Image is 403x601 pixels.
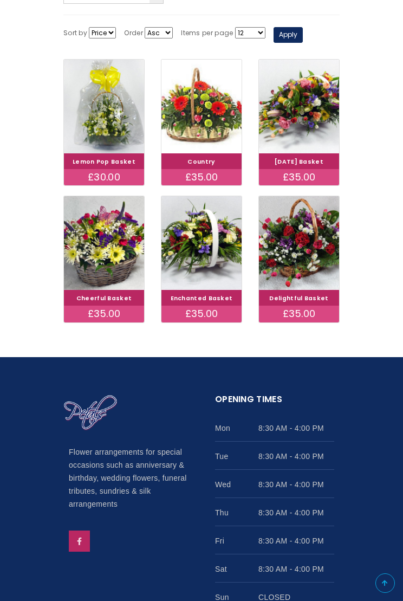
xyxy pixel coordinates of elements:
[64,169,144,186] div: £30.00
[258,506,334,519] span: 8:30 AM - 4:00 PM
[274,27,303,43] button: Apply
[181,28,233,39] label: Items per page
[73,158,135,166] a: Lemon Pop Basket
[215,442,334,470] li: Tue
[171,294,233,302] a: Enchanted Basket
[64,196,144,290] img: Cheerful Basket
[63,395,118,431] img: Home
[259,196,339,290] img: Delightful Basket
[215,526,334,554] li: Fri
[187,158,215,166] a: Country
[215,470,334,498] li: Wed
[258,534,334,547] span: 8:30 AM - 4:00 PM
[269,294,328,302] a: Delightful Basket
[259,60,339,153] img: Carnival Basket
[259,169,339,186] div: £35.00
[64,306,144,322] div: £35.00
[275,158,323,166] a: [DATE] Basket
[124,28,143,39] label: Order
[215,554,334,583] li: Sat
[258,563,334,576] span: 8:30 AM - 4:00 PM
[258,422,334,435] span: 8:30 AM - 4:00 PM
[63,28,87,39] label: Sort by
[161,169,242,186] div: £35.00
[215,392,334,413] h2: Opening Times
[161,60,242,153] img: Country
[259,306,339,322] div: £35.00
[215,498,334,526] li: Thu
[161,306,242,322] div: £35.00
[215,413,334,442] li: Mon
[64,60,144,153] img: Lemon Pop Basket
[258,478,334,491] span: 8:30 AM - 4:00 PM
[161,196,242,290] img: Enchanted Basket
[76,294,132,302] a: Cheerful Basket
[258,450,334,463] span: 8:30 AM - 4:00 PM
[69,446,188,511] p: Flower arrangements for special occasions such as anniversary & birthday, wedding flowers, funera...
